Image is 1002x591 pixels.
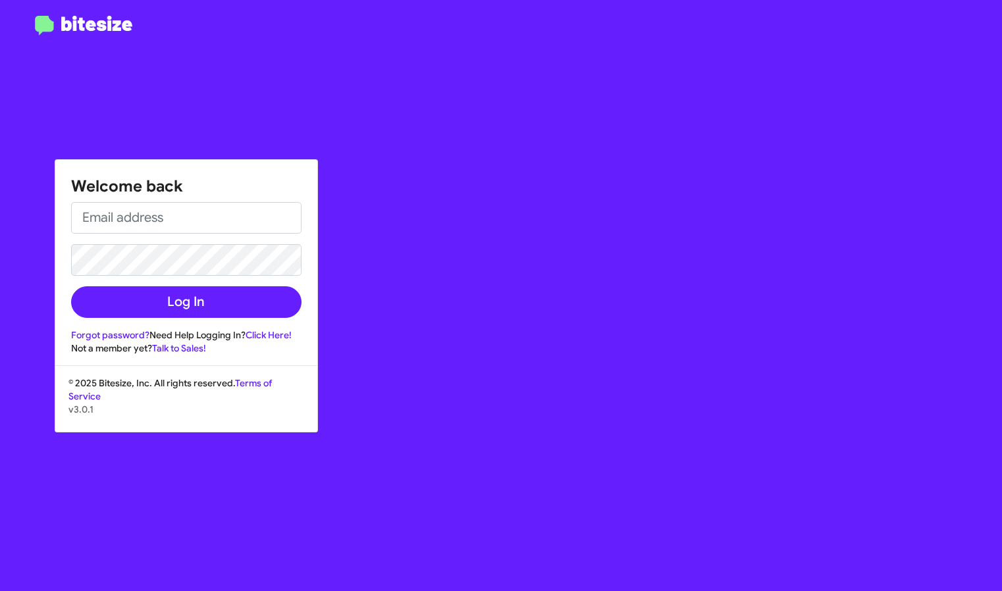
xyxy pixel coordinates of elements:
p: v3.0.1 [68,403,304,416]
a: Forgot password? [71,329,149,341]
a: Click Here! [246,329,292,341]
button: Log In [71,286,302,318]
h1: Welcome back [71,176,302,197]
div: Need Help Logging In? [71,328,302,342]
input: Email address [71,202,302,234]
div: © 2025 Bitesize, Inc. All rights reserved. [55,376,317,432]
a: Talk to Sales! [152,342,206,354]
a: Terms of Service [68,377,272,402]
div: Not a member yet? [71,342,302,355]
